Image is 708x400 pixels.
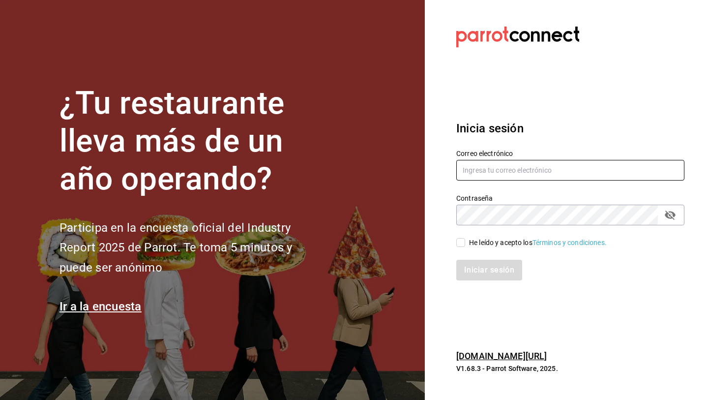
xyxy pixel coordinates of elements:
[456,120,684,137] h3: Inicia sesión
[532,239,607,246] a: Términos y condiciones.
[469,238,607,248] div: He leído y acepto los
[59,300,142,313] a: Ir a la encuesta
[456,364,684,373] p: V1.68.3 - Parrot Software, 2025.
[456,160,684,181] input: Ingresa tu correo electrónico
[456,150,684,157] label: Correo electrónico
[662,207,678,223] button: passwordField
[456,351,547,361] a: [DOMAIN_NAME][URL]
[59,85,325,198] h1: ¿Tu restaurante lleva más de un año operando?
[59,218,325,278] h2: Participa en la encuesta oficial del Industry Report 2025 de Parrot. Te toma 5 minutos y puede se...
[456,195,684,202] label: Contraseña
